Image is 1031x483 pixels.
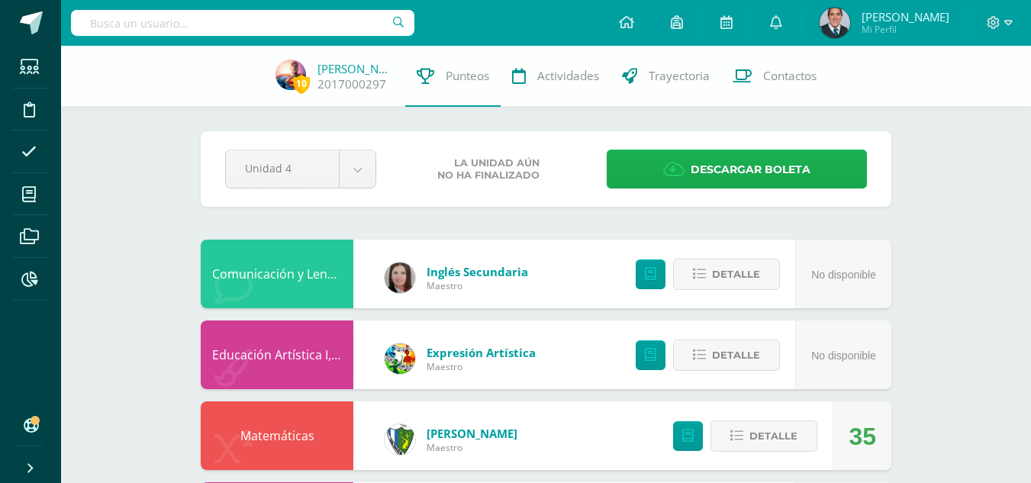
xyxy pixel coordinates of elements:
[862,23,949,36] span: Mi Perfil
[427,345,536,360] a: Expresión Artística
[427,426,517,441] a: [PERSON_NAME]
[385,262,415,293] img: 8af0450cf43d44e38c4a1497329761f3.png
[849,402,876,471] div: 35
[673,340,780,371] button: Detalle
[607,150,867,188] a: Descargar boleta
[427,441,517,454] span: Maestro
[691,151,810,188] span: Descargar boleta
[427,279,528,292] span: Maestro
[226,150,375,188] a: Unidad 4
[649,68,710,84] span: Trayectoria
[721,46,828,107] a: Contactos
[317,76,386,92] a: 2017000297
[427,264,528,279] a: Inglés Secundaria
[446,68,489,84] span: Punteos
[537,68,599,84] span: Actividades
[763,68,817,84] span: Contactos
[710,420,817,452] button: Detalle
[385,343,415,374] img: 159e24a6ecedfdf8f489544946a573f0.png
[811,349,876,362] span: No disponible
[201,240,353,308] div: Comunicación y Lenguaje, Idioma Extranjero Inglés
[673,259,780,290] button: Detalle
[427,360,536,373] span: Maestro
[712,260,760,288] span: Detalle
[712,341,760,369] span: Detalle
[245,150,320,186] span: Unidad 4
[611,46,721,107] a: Trayectoria
[501,46,611,107] a: Actividades
[437,157,540,182] span: La unidad aún no ha finalizado
[293,74,310,93] span: 10
[811,269,876,281] span: No disponible
[385,424,415,455] img: d7d6d148f6dec277cbaab50fee73caa7.png
[405,46,501,107] a: Punteos
[201,320,353,389] div: Educación Artística I, Música y Danza
[317,61,394,76] a: [PERSON_NAME]
[749,422,797,450] span: Detalle
[201,401,353,470] div: Matemáticas
[275,60,306,90] img: 1082dff5cb3d16bd26b786cff886d16c.png
[862,9,949,24] span: [PERSON_NAME]
[71,10,414,36] input: Busca un usuario...
[820,8,850,38] img: a9976b1cad2e56b1ca6362e8fabb9e16.png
